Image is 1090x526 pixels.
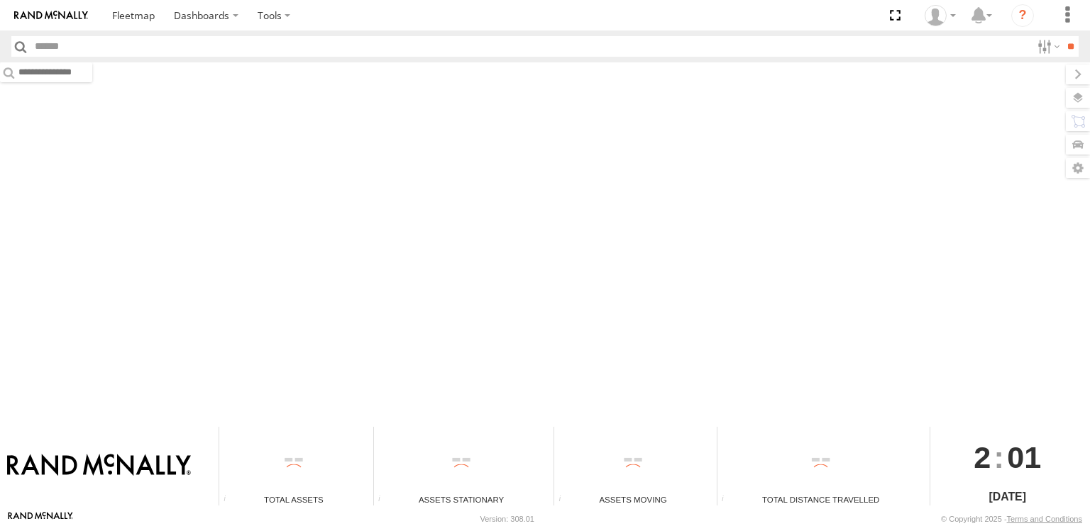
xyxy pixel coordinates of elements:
i: ? [1011,4,1034,27]
div: Assets Stationary [374,493,549,505]
label: Map Settings [1066,158,1090,178]
div: Valeo Dash [920,5,961,26]
div: Total Distance Travelled [717,493,925,505]
span: 01 [1007,427,1041,488]
div: Total number of assets current stationary. [374,495,395,505]
div: © Copyright 2025 - [941,515,1082,523]
label: Search Filter Options [1032,36,1062,57]
span: 2 [974,427,991,488]
div: Assets Moving [554,493,711,505]
a: Terms and Conditions [1007,515,1082,523]
div: : [930,427,1085,488]
img: rand-logo.svg [14,11,88,21]
div: Total number of assets current in transit. [554,495,576,505]
div: [DATE] [930,488,1085,505]
div: Total Assets [219,493,368,505]
div: Total number of Enabled Assets [219,495,241,505]
div: Total distance travelled by all assets within specified date range and applied filters [717,495,739,505]
a: Visit our Website [8,512,73,526]
img: Rand McNally [7,454,191,478]
div: Version: 308.01 [480,515,534,523]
